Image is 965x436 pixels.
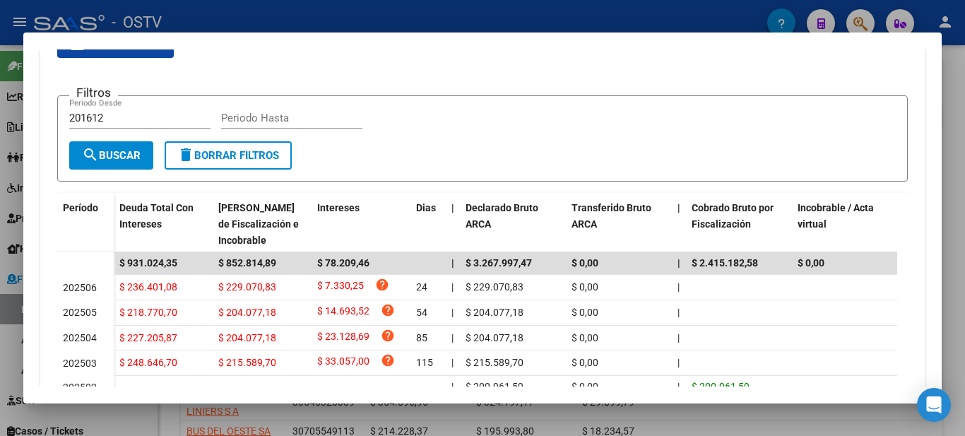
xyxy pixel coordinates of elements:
[410,193,446,255] datatable-header-cell: Dias
[317,257,369,269] span: $ 78.209,46
[917,388,951,422] div: Open Intercom Messenger
[466,281,523,293] span: $ 229.070,83
[416,281,427,293] span: 24
[451,332,454,343] span: |
[572,357,598,368] span: $ 0,00
[677,257,680,269] span: |
[677,332,680,343] span: |
[677,281,680,293] span: |
[114,193,213,255] datatable-header-cell: Deuda Total Con Intereses
[692,202,774,230] span: Cobrado Bruto por Fiscalización
[466,381,523,392] span: $ 200.961,59
[165,141,292,170] button: Borrar Filtros
[218,281,276,293] span: $ 229.070,83
[119,257,177,269] span: $ 931.024,35
[119,202,194,230] span: Deuda Total Con Intereses
[218,332,276,343] span: $ 204.077,18
[416,202,436,213] span: Dias
[218,257,276,269] span: $ 852.814,89
[218,357,276,368] span: $ 215.589,70
[119,307,177,318] span: $ 218.770,70
[572,281,598,293] span: $ 0,00
[317,202,360,213] span: Intereses
[375,278,389,292] i: help
[381,303,395,317] i: help
[82,146,99,163] mat-icon: search
[63,358,97,369] span: 202503
[177,149,279,162] span: Borrar Filtros
[677,357,680,368] span: |
[566,193,672,255] datatable-header-cell: Transferido Bruto ARCA
[177,146,194,163] mat-icon: delete
[69,85,118,100] h3: Filtros
[317,353,369,372] span: $ 33.057,00
[572,381,598,392] span: $ 0,00
[446,193,460,255] datatable-header-cell: |
[63,332,97,343] span: 202504
[63,282,97,293] span: 202506
[792,193,898,255] datatable-header-cell: Incobrable / Acta virtual
[317,278,364,297] span: $ 7.330,25
[82,149,141,162] span: Buscar
[692,257,758,269] span: $ 2.415.182,58
[119,332,177,343] span: $ 227.205,87
[572,332,598,343] span: $ 0,00
[57,193,114,252] datatable-header-cell: Período
[451,281,454,293] span: |
[451,357,454,368] span: |
[451,257,454,269] span: |
[672,193,686,255] datatable-header-cell: |
[416,357,433,368] span: 115
[692,381,750,392] span: $ 200.961,59
[677,202,680,213] span: |
[451,307,454,318] span: |
[460,193,566,255] datatable-header-cell: Declarado Bruto ARCA
[312,193,410,255] datatable-header-cell: Intereses
[677,307,680,318] span: |
[451,381,454,392] span: |
[686,193,792,255] datatable-header-cell: Cobrado Bruto por Fiscalización
[798,257,824,269] span: $ 0,00
[572,257,598,269] span: $ 0,00
[416,332,427,343] span: 85
[213,193,312,255] datatable-header-cell: Deuda Bruta Neto de Fiscalización e Incobrable
[381,329,395,343] i: help
[798,202,874,230] span: Incobrable / Acta virtual
[218,307,276,318] span: $ 204.077,18
[416,307,427,318] span: 54
[317,329,369,348] span: $ 23.128,69
[466,257,532,269] span: $ 3.267.997,47
[63,307,97,318] span: 202505
[572,307,598,318] span: $ 0,00
[119,281,177,293] span: $ 236.401,08
[317,303,369,322] span: $ 14.693,52
[572,202,651,230] span: Transferido Bruto ARCA
[466,332,523,343] span: $ 204.077,18
[119,357,177,368] span: $ 248.646,70
[69,39,162,52] span: Exportar CSV
[63,202,98,213] span: Período
[218,202,299,246] span: [PERSON_NAME] de Fiscalización e Incobrable
[69,141,153,170] button: Buscar
[466,307,523,318] span: $ 204.077,18
[451,202,454,213] span: |
[677,381,680,392] span: |
[466,357,523,368] span: $ 215.589,70
[466,202,538,230] span: Declarado Bruto ARCA
[63,382,97,393] span: 202502
[381,353,395,367] i: help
